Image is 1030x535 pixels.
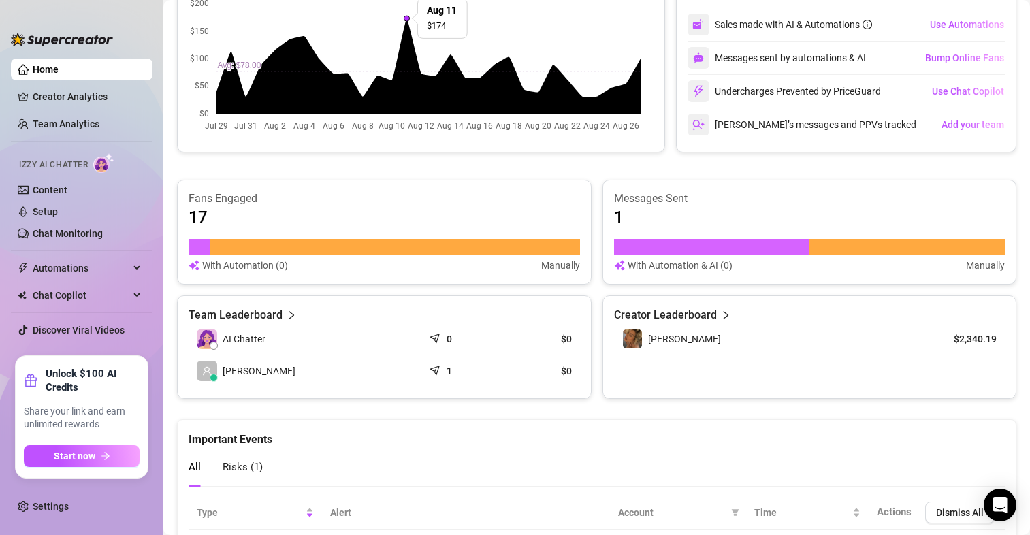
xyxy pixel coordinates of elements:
[942,119,1004,130] span: Add your team
[11,33,113,46] img: logo-BBDzfeDw.svg
[541,258,580,273] article: Manually
[223,331,265,346] span: AI Chatter
[692,118,705,131] img: svg%3e
[33,325,125,336] a: Discover Viral Videos
[189,206,208,228] article: 17
[430,362,443,376] span: send
[18,291,27,300] img: Chat Copilot
[93,153,114,173] img: AI Chatter
[447,364,452,378] article: 1
[322,496,610,530] th: Alert
[197,505,303,520] span: Type
[936,507,984,518] span: Dismiss All
[189,307,283,323] article: Team Leaderboard
[877,506,912,518] span: Actions
[623,329,642,348] img: Melanie
[863,20,872,29] span: info-circle
[935,332,997,346] article: $2,340.19
[932,86,1004,97] span: Use Chat Copilot
[189,258,199,273] img: svg%3e
[46,367,140,394] strong: Unlock $100 AI Credits
[925,52,1004,63] span: Bump Online Fans
[197,329,217,349] img: izzy-ai-chatter-avatar-DDCN_rTZ.svg
[33,184,67,195] a: Content
[648,334,721,344] span: [PERSON_NAME]
[33,64,59,75] a: Home
[731,508,739,517] span: filter
[614,258,625,273] img: svg%3e
[746,496,869,530] th: Time
[614,191,1005,206] article: Messages Sent
[688,47,866,69] div: Messages sent by automations & AI
[202,366,212,376] span: user
[925,502,995,523] button: Dismiss All
[614,307,717,323] article: Creator Leaderboard
[223,363,295,378] span: [PERSON_NAME]
[33,228,103,239] a: Chat Monitoring
[930,19,1004,30] span: Use Automations
[189,496,322,530] th: Type
[510,364,572,378] article: $0
[628,258,733,273] article: With Automation & AI (0)
[24,405,140,432] span: Share your link and earn unlimited rewards
[24,374,37,387] span: gift
[929,14,1005,35] button: Use Automations
[692,85,705,97] img: svg%3e
[728,502,742,523] span: filter
[984,489,1016,521] div: Open Intercom Messenger
[189,191,580,206] article: Fans Engaged
[24,445,140,467] button: Start nowarrow-right
[510,332,572,346] article: $0
[721,307,730,323] span: right
[688,114,916,135] div: [PERSON_NAME]’s messages and PPVs tracked
[924,47,1005,69] button: Bump Online Fans
[688,80,881,102] div: Undercharges Prevented by PriceGuard
[931,80,1005,102] button: Use Chat Copilot
[693,52,704,63] img: svg%3e
[18,263,29,274] span: thunderbolt
[618,505,726,520] span: Account
[33,285,129,306] span: Chat Copilot
[430,330,443,344] span: send
[754,505,850,520] span: Time
[447,332,452,346] article: 0
[33,206,58,217] a: Setup
[101,451,110,461] span: arrow-right
[54,451,95,461] span: Start now
[33,257,129,279] span: Automations
[966,258,1005,273] article: Manually
[33,501,69,512] a: Settings
[19,159,88,172] span: Izzy AI Chatter
[223,461,263,473] span: Risks ( 1 )
[202,258,288,273] article: With Automation (0)
[33,118,99,129] a: Team Analytics
[33,86,142,108] a: Creator Analytics
[692,18,705,31] img: svg%3e
[287,307,296,323] span: right
[614,206,624,228] article: 1
[715,17,872,32] div: Sales made with AI & Automations
[941,114,1005,135] button: Add your team
[189,420,1005,448] div: Important Events
[189,461,201,473] span: All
